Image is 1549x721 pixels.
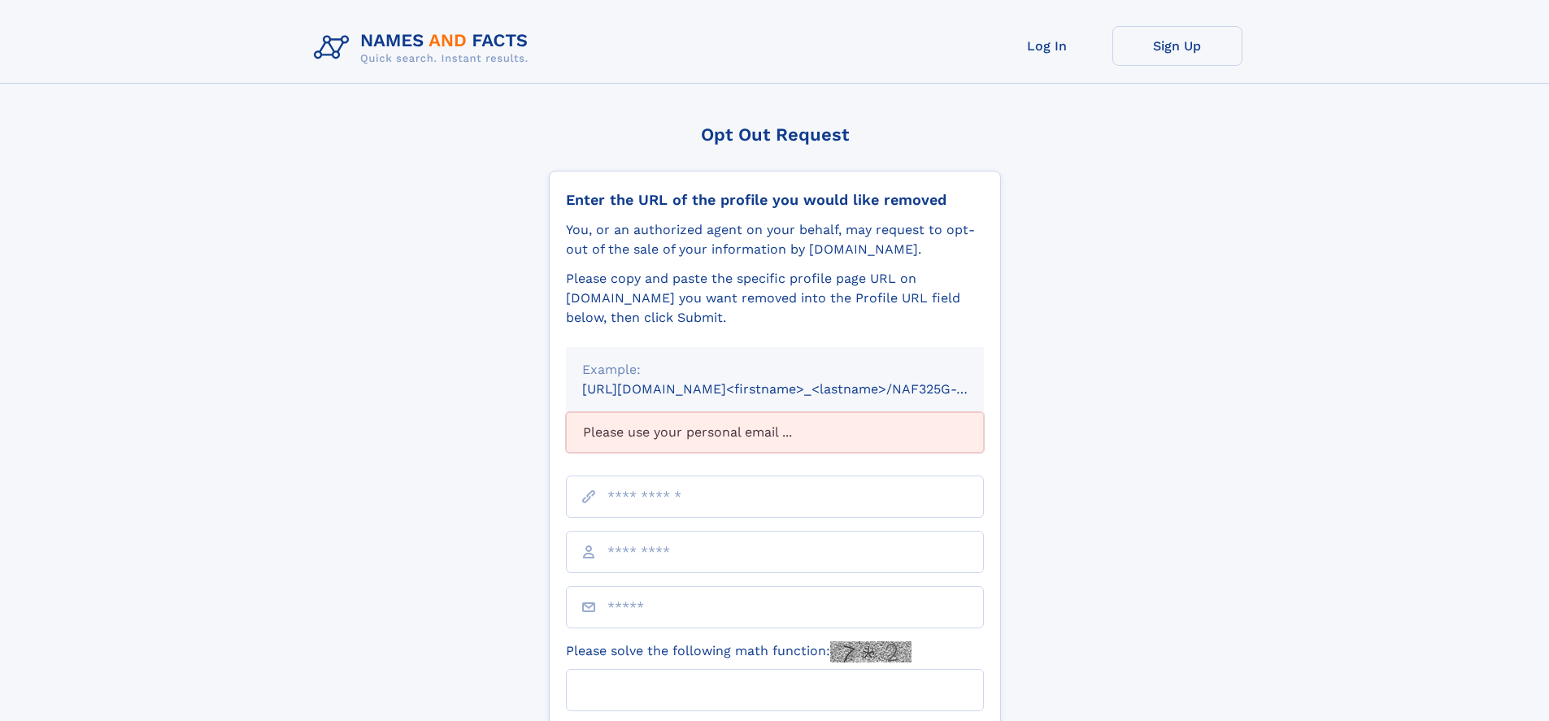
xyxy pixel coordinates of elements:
div: Please use your personal email ... [566,412,984,453]
div: Opt Out Request [549,124,1001,145]
a: Sign Up [1112,26,1242,66]
div: You, or an authorized agent on your behalf, may request to opt-out of the sale of your informatio... [566,220,984,259]
div: Please copy and paste the specific profile page URL on [DOMAIN_NAME] you want removed into the Pr... [566,269,984,328]
div: Enter the URL of the profile you would like removed [566,191,984,209]
small: [URL][DOMAIN_NAME]<firstname>_<lastname>/NAF325G-xxxxxxxx [582,381,1015,397]
label: Please solve the following math function: [566,641,912,662]
img: Logo Names and Facts [307,26,542,70]
a: Log In [982,26,1112,66]
div: Example: [582,360,968,380]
